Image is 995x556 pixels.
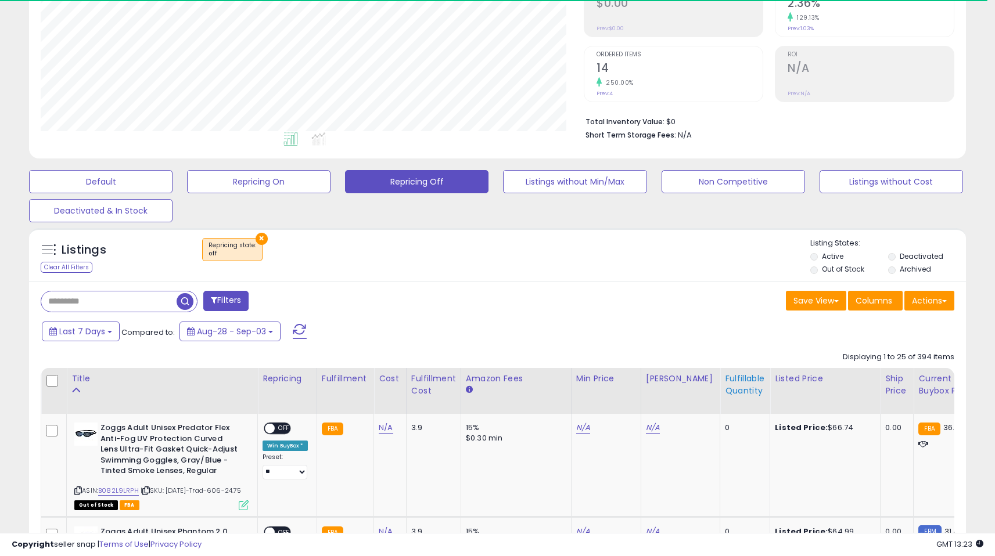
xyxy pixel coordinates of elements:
small: Prev: 4 [597,90,613,97]
span: Compared to: [121,327,175,338]
div: Preset: [263,453,308,479]
span: | SKU: [DATE]-Trad-606-24.75 [141,486,242,495]
button: Default [29,170,173,193]
label: Out of Stock [822,264,864,274]
div: Displaying 1 to 25 of 394 items [843,352,954,363]
button: Aug-28 - Sep-03 [179,322,281,341]
button: Repricing On [187,170,331,193]
small: Prev: $0.00 [597,25,624,32]
div: [PERSON_NAME] [646,373,715,385]
button: Actions [904,291,954,311]
div: Cost [379,373,401,385]
small: FBA [322,423,343,435]
span: All listings that are currently out of stock and unavailable for purchase on Amazon [74,500,118,510]
div: $0.30 min [466,433,562,443]
label: Deactivated [900,251,943,261]
b: Zoggs Adult Unisex Predator Flex Anti-Fog UV Protection Curved Lens Ultra-Fit Gasket Quick-Adjust... [100,423,242,479]
button: × [256,233,268,245]
label: Active [822,251,843,261]
button: Columns [848,291,903,311]
small: 250.00% [602,78,634,87]
span: FBA [120,500,139,510]
a: Privacy Policy [150,539,202,550]
div: seller snap | | [12,539,202,550]
a: N/A [646,422,660,434]
span: Ordered Items [597,52,763,58]
span: ROI [788,52,954,58]
div: Repricing [263,373,312,385]
button: Repricing Off [345,170,488,193]
img: 31wtEZ1to-L._SL40_.jpg [74,423,98,446]
button: Deactivated & In Stock [29,199,173,222]
a: N/A [379,422,393,434]
li: $0 [585,114,946,128]
button: Listings without Cost [820,170,963,193]
div: Fulfillment Cost [411,373,456,397]
div: 3.9 [411,423,452,433]
span: Aug-28 - Sep-03 [197,326,266,337]
div: Title [71,373,253,385]
h2: N/A [788,62,954,77]
div: Clear All Filters [41,262,92,273]
b: Short Term Storage Fees: [585,130,676,140]
div: 0 [725,423,761,433]
small: 129.13% [793,13,820,22]
div: Min Price [576,373,636,385]
div: Win BuyBox * [263,441,308,451]
span: Columns [856,295,892,306]
span: Repricing state : [209,241,256,258]
button: Listings without Min/Max [503,170,646,193]
strong: Copyright [12,539,54,550]
small: Prev: 1.03% [788,25,814,32]
button: Last 7 Days [42,322,120,341]
span: N/A [678,129,692,140]
button: Filters [203,291,249,311]
small: Prev: N/A [788,90,810,97]
b: Total Inventory Value: [585,117,664,127]
span: 36.97 [943,422,964,433]
a: Terms of Use [99,539,149,550]
small: FBA [918,423,940,435]
div: Ship Price [885,373,908,397]
div: Amazon Fees [466,373,566,385]
div: Current Buybox Price [918,373,978,397]
a: N/A [576,422,590,434]
button: Save View [786,291,846,311]
div: ASIN: [74,423,249,508]
label: Archived [900,264,931,274]
button: Non Competitive [662,170,805,193]
span: Last 7 Days [59,326,105,337]
span: OFF [275,424,293,434]
div: $66.74 [775,423,871,433]
div: 15% [466,423,562,433]
h2: 14 [597,62,763,77]
div: 0.00 [885,423,904,433]
div: Listed Price [775,373,875,385]
h5: Listings [62,242,106,258]
span: 2025-09-11 13:23 GMT [936,539,983,550]
small: Amazon Fees. [466,385,473,395]
a: B082L9LRPH [98,486,139,496]
div: Fulfillable Quantity [725,373,765,397]
div: off [209,250,256,258]
b: Listed Price: [775,422,828,433]
div: Fulfillment [322,373,369,385]
p: Listing States: [810,238,966,249]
